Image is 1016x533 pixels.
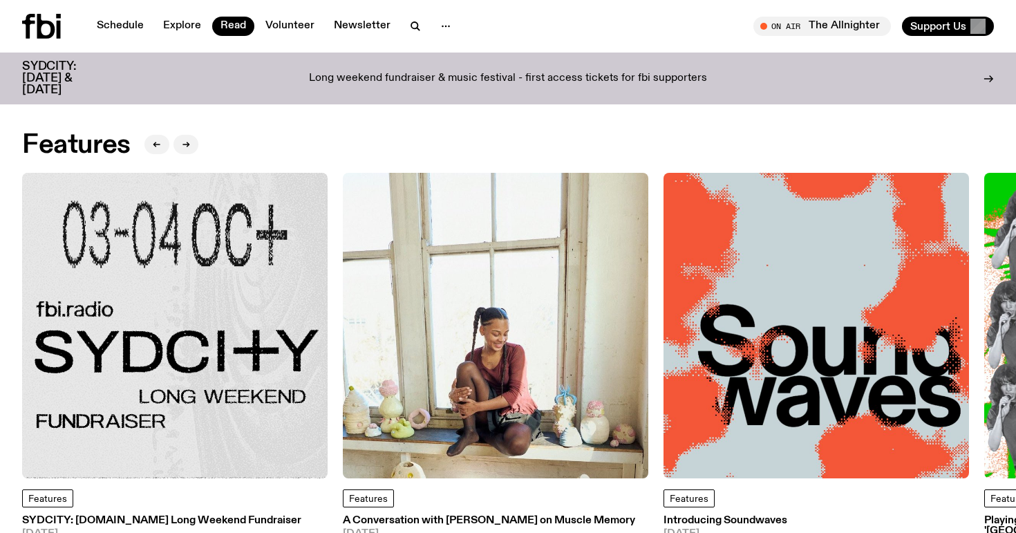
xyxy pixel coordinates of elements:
button: On AirThe Allnighter [753,17,891,36]
a: Newsletter [326,17,399,36]
button: Support Us [902,17,994,36]
a: Volunteer [257,17,323,36]
span: Features [670,494,708,504]
a: Schedule [88,17,152,36]
h3: SYDCITY: [DATE] & [DATE] [22,61,111,96]
span: Support Us [910,20,966,32]
a: Read [212,17,254,36]
a: Features [22,489,73,507]
a: Explore [155,17,209,36]
img: The text Sound waves, with one word stacked upon another, in black text on a bluish-gray backgrou... [664,173,969,478]
h3: A Conversation with [PERSON_NAME] on Muscle Memory [343,516,648,526]
a: Features [343,489,394,507]
h3: SYDCITY: [DOMAIN_NAME] Long Weekend Fundraiser [22,516,328,526]
span: Features [28,494,67,504]
a: Features [664,489,715,507]
img: Black text on gray background. Reading top to bottom: 03-04 OCT. fbi.radio SYDCITY LONG WEEKEND F... [22,173,328,478]
h2: Features [22,133,131,158]
h3: Introducing Soundwaves [664,516,921,526]
p: Long weekend fundraiser & music festival - first access tickets for fbi supporters [309,73,707,85]
span: Features [349,494,388,504]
